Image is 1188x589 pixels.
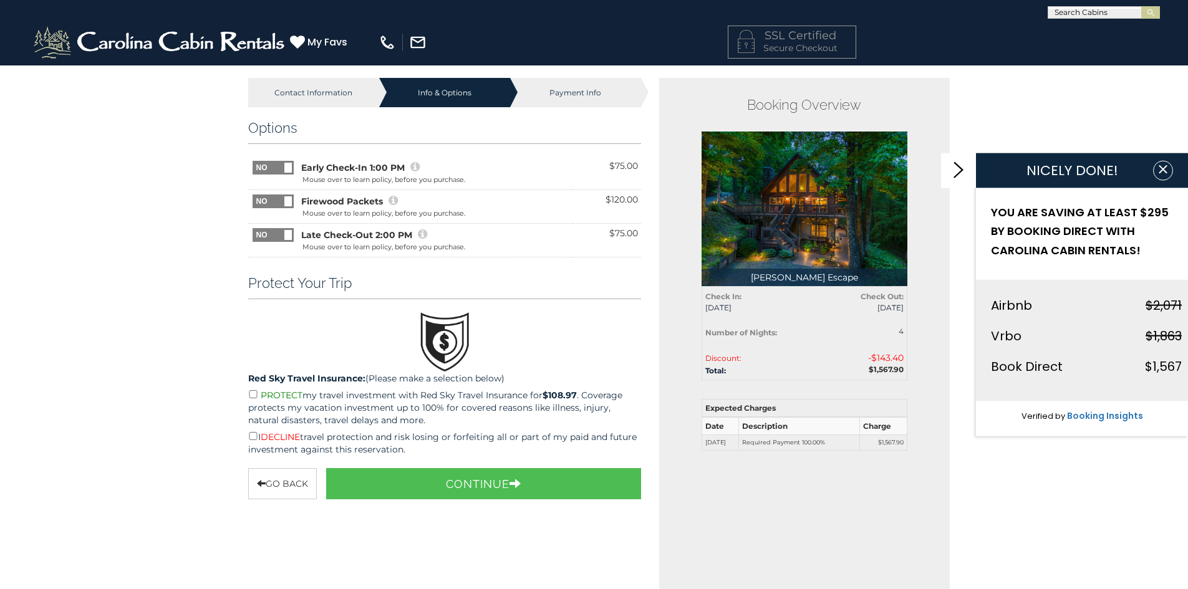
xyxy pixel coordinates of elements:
td: [DATE] [702,435,738,451]
th: Description [739,417,860,435]
h4: SSL Certified [738,30,846,42]
h1: NICELY DONE! [991,163,1153,178]
th: Date [702,417,738,435]
button: Continue [326,468,642,499]
strong: Red Sky Travel Insurance: [248,373,365,384]
span: [DATE] [705,302,795,313]
span: My Favs [307,34,347,50]
strong: $108.97 [543,390,577,401]
h2: YOU ARE SAVING AT LEAST $295 BY BOOKING DIRECT WITH CAROLINA CABIN RENTALS! [991,203,1182,260]
span: DECLINE [261,431,300,443]
img: travel.png [420,312,470,372]
td: $1,567.90 [860,435,907,451]
div: -$143.40 [804,352,913,364]
span: Late Check-Out 2:00 PM [301,229,412,241]
p: Secure Checkout [738,42,846,54]
div: Mouse over to learn policy, before you purchase. [302,242,465,252]
div: $1,567.90 [804,364,913,375]
span: [DATE] [814,302,904,313]
span: Book Direct [991,358,1063,375]
div: 4 [850,326,904,337]
img: White-1-2.png [31,24,290,61]
p: [PERSON_NAME] Escape [702,269,907,286]
span: PROTECT [261,390,302,401]
a: My Favs [290,34,350,50]
strong: Check Out: [861,292,904,301]
span: Discount: [705,353,741,363]
td: $120.00 [572,190,641,224]
div: Airbnb [991,295,1032,316]
p: I travel protection and risk losing or forfeiting all or part of my paid and future investment ag... [248,429,642,456]
img: LOCKICON1.png [738,30,755,53]
div: Mouse over to learn policy, before you purchase. [302,209,465,219]
td: $75.00 [572,224,641,257]
h3: Options [248,120,642,136]
strong: Total: [705,366,726,375]
div: Mouse over to learn policy, before you purchase. [302,175,465,185]
td: $75.00 [572,156,641,190]
th: Expected Charges [702,399,907,417]
span: Early Check-In 1:00 PM [301,161,405,174]
img: mail-regular-white.png [409,34,427,51]
img: phone-regular-white.png [379,34,396,51]
strong: Number of Nights: [705,328,777,337]
td: Required Payment 100.00% [739,435,860,451]
p: (Please make a selection below) [248,372,642,385]
p: my travel investment with Red Sky Travel Insurance for . Coverage protects my vacation investment... [248,388,642,426]
h2: Booking Overview [702,97,907,113]
img: 1748011757_thumbnail.jpeg [702,132,907,286]
a: Booking Insights [1067,409,1143,422]
h3: Protect Your Trip [248,275,642,291]
th: Charge [860,417,907,435]
strong: Check In: [705,292,741,301]
div: Vrbo [991,325,1021,347]
span: Firewood Packets [301,195,383,208]
span: Verified by [1021,410,1065,422]
strike: $2,071 [1146,297,1182,314]
button: Go Back [248,468,317,499]
div: $1,567 [1145,356,1182,377]
strike: $1,863 [1146,327,1182,345]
